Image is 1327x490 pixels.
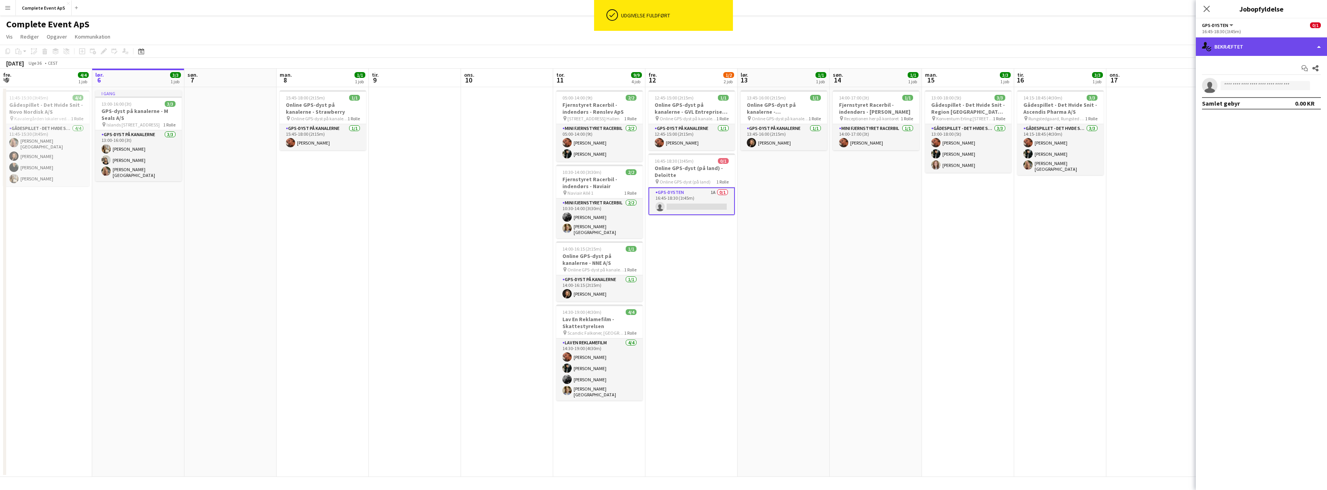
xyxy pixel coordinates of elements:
span: Online GPS-dyst på kanalerne [752,116,809,121]
h3: Fjernstyret Racerbil - indendørs - Naviair [556,176,643,190]
span: [STREET_ADDRESS] Hallen [567,116,620,121]
h3: Online GPS-dyst på kanalerne - GVL Entreprise A/S [648,101,735,115]
span: 2/2 [626,169,636,175]
span: 1/1 [815,72,826,78]
h3: Gådespillet - Det Hvide Snit - Ascendis Pharma A/S [1017,101,1104,115]
app-card-role: Gådespillet - Det Hvide Snit3/313:00-18:00 (5t)[PERSON_NAME][PERSON_NAME][PERSON_NAME] [925,124,1011,173]
span: Scandic Falkoner, [GEOGRAPHIC_DATA] [567,330,624,336]
a: Kommunikation [72,32,113,42]
span: Naviair Allé 1 [567,190,593,196]
h3: Online GPS-dyst på kanalerne - Strawberry [280,101,366,115]
span: fre. [3,71,12,78]
span: 3/3 [1092,72,1103,78]
button: GPS-dysten [1202,22,1234,28]
span: Online GPS-dyst på kanalerne [567,267,624,273]
div: 16:45-18:30 (1t45m) [1202,29,1321,34]
app-card-role: GPS-dyst på kanalerne1/112:45-15:00 (2t15m)[PERSON_NAME] [648,124,735,150]
div: Udgivelse fuldført [621,12,730,19]
app-job-card: 13:00-18:00 (5t)3/3Gådespillet - Det Hvide Snit - Region [GEOGRAPHIC_DATA] - CIMT - Digital Regul... [925,90,1011,173]
span: tir. [372,71,379,78]
app-job-card: 14:00-17:00 (3t)1/1Fjernstyret Racerbil - indendørs - [PERSON_NAME] Receptionen her på kontoret1 ... [833,90,919,150]
span: Online GPS-dyst på kanalerne [291,116,348,121]
app-card-role: GPS-dyst på kanalerne1/113:45-16:00 (2t15m)[PERSON_NAME] [741,124,827,150]
app-card-role: Mini Fjernstyret Racerbil1/114:00-17:00 (3t)[PERSON_NAME] [833,124,919,150]
span: 12:45-15:00 (2t15m) [655,95,694,101]
span: 16 [1016,76,1024,84]
app-job-card: 12:45-15:00 (2t15m)1/1Online GPS-dyst på kanalerne - GVL Entreprise A/S Online GPS-dyst på kanale... [648,90,735,150]
span: 14:00-16:15 (2t15m) [562,246,601,252]
span: 13:00-16:00 (3t) [101,101,132,107]
span: 9/9 [631,72,642,78]
span: 1 Rolle [348,116,360,121]
app-job-card: 10:30-14:00 (3t30m)2/2Fjernstyret Racerbil - indendørs - Naviair Naviair Allé 11 RolleMini Fjerns... [556,165,643,238]
span: 3/3 [170,72,181,78]
span: 1/1 [718,95,729,101]
span: 1/1 [908,72,918,78]
app-job-card: 05:00-14:00 (9t)2/2Fjernstyret Racerbil - indendørs - Rønslev ApS [STREET_ADDRESS] Hallen1 RolleM... [556,90,643,162]
span: 7 [186,76,198,84]
div: 1 job [171,79,181,84]
span: Online GPS-dyst på kanalerne [660,116,716,121]
h3: Online GPS-dyst (på land) - Deloitte [648,165,735,178]
span: 1 Rolle [716,179,729,185]
div: 14:00-16:15 (2t15m)1/1Online GPS-dyst på kanalerne - NNE A/S Online GPS-dyst på kanalerne1 RolleG... [556,241,643,301]
span: 17 [1108,76,1120,84]
div: 4 job [631,79,642,84]
div: 1 job [1000,79,1010,84]
a: Opgaver [44,32,70,42]
span: 1/1 [355,72,365,78]
div: CEST [48,60,58,66]
span: 14:00-17:00 (3t) [839,95,869,101]
span: lør. [741,71,748,78]
span: 1/1 [902,95,913,101]
span: 5 [2,76,12,84]
span: 10:30-14:00 (3t30m) [562,169,601,175]
span: 14:15-18:45 (4t30m) [1023,95,1062,101]
span: 8 [279,76,292,84]
span: 16:45-18:30 (1t45m) [655,158,694,164]
app-card-role: GPS-dyst på kanalerne1/115:45-18:00 (2t15m)[PERSON_NAME] [280,124,366,150]
h3: Gådespillet - Det Hvide Snit - Novo Nordisk A/S [3,101,89,115]
h3: Jobopfyldelse [1196,4,1327,14]
span: Kommunikation [75,33,110,40]
div: 1 job [908,79,918,84]
div: Samlet gebyr [1202,99,1240,107]
app-job-card: 14:15-18:45 (4t30m)3/3Gådespillet - Det Hvide Snit - Ascendis Pharma A/S Rungstedgaard, Rungsted ... [1017,90,1104,175]
span: 1 Rolle [624,116,636,121]
div: 1 job [355,79,365,84]
span: ons. [464,71,474,78]
span: 1 Rolle [716,116,729,121]
button: Complete Event ApS [16,0,72,15]
span: 1 Rolle [163,122,176,128]
div: 11:45-15:30 (3t45m)4/4Gådespillet - Det Hvide Snit - Novo Nordisk A/S Kavalergården lokaler ved s... [3,90,89,186]
div: Bekræftet [1196,37,1327,56]
span: 4/4 [626,309,636,315]
app-card-role: GPS-dysten1A0/116:45-18:30 (1t45m) [648,187,735,215]
div: 14:30-19:00 (4t30m)4/4Lav En Reklamefilm - Skattestyrelsen Scandic Falkoner, [GEOGRAPHIC_DATA]1 R... [556,305,643,401]
span: tor. [556,71,565,78]
app-card-role: GPS-dyst på kanalerne1/114:00-16:15 (2t15m)[PERSON_NAME] [556,275,643,301]
span: Kavalergården lokaler ved siden af slottet [14,116,71,121]
span: 11:45-15:30 (3t45m) [9,95,48,101]
div: 1 job [816,79,826,84]
span: Rediger [20,33,39,40]
app-job-card: 13:45-16:00 (2t15m)1/1Online GPS-dyst på kanalerne - [GEOGRAPHIC_DATA] Online GPS-dyst på kanaler... [741,90,827,150]
span: Islands [STREET_ADDRESS] [106,122,160,128]
h1: Complete Event ApS [6,19,89,30]
span: Uge 36 [25,60,45,66]
span: 14 [832,76,843,84]
h3: Fjernstyret Racerbil - indendørs - [PERSON_NAME] [833,101,919,115]
span: 1 Rolle [993,116,1005,121]
span: søn. [833,71,843,78]
span: 1 Rolle [809,116,821,121]
span: Opgaver [47,33,67,40]
a: Vis [3,32,16,42]
span: 4/4 [78,72,89,78]
h3: Gådespillet - Det Hvide Snit - Region [GEOGRAPHIC_DATA] - CIMT - Digital Regulering [925,101,1011,115]
span: 0/1 [1310,22,1321,28]
span: 1 Rolle [624,190,636,196]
